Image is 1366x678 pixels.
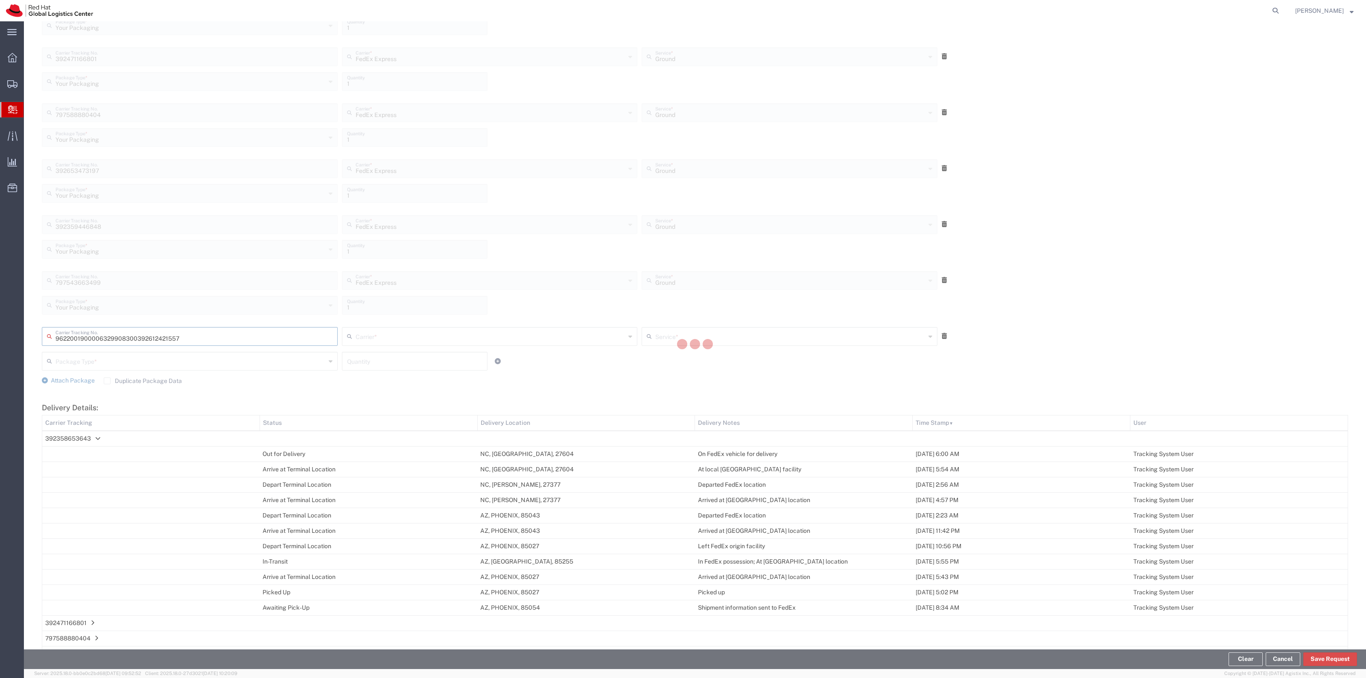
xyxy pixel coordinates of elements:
[6,4,93,17] img: logo
[1295,6,1344,15] span: Robert Lomax
[145,671,237,676] span: Client: 2025.18.0-27d3021
[203,671,237,676] span: [DATE] 10:20:09
[1295,6,1354,16] button: [PERSON_NAME]
[1224,670,1356,677] span: Copyright © [DATE]-[DATE] Agistix Inc., All Rights Reserved
[105,671,141,676] span: [DATE] 09:52:52
[34,671,141,676] span: Server: 2025.18.0-bb0e0c2bd68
